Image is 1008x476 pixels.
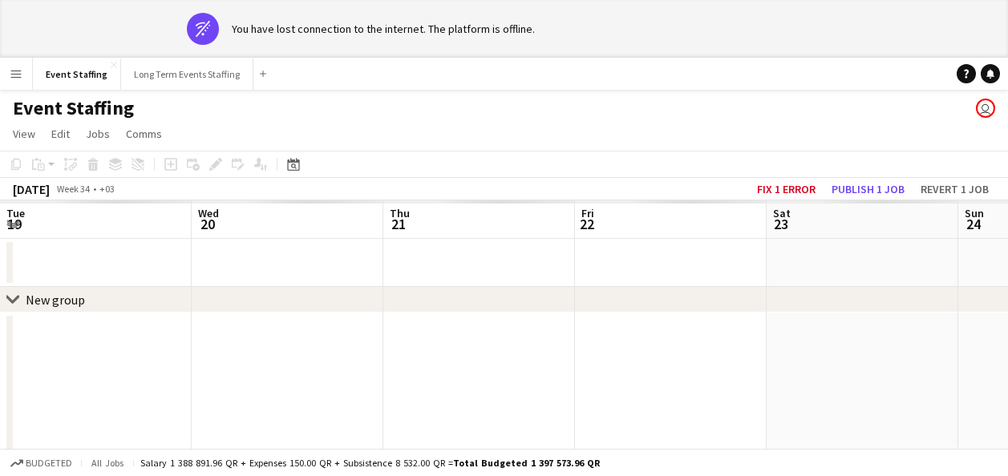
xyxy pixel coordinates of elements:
[126,127,162,141] span: Comms
[914,179,995,200] button: Revert 1 job
[196,215,219,233] span: 20
[579,215,594,233] span: 22
[33,58,121,90] button: Event Staffing
[232,22,535,36] div: You have lost connection to the internet. The platform is offline.
[121,58,253,90] button: Long Term Events Staffing
[751,179,822,200] button: Fix 1 error
[13,96,134,120] h1: Event Staffing
[198,206,219,220] span: Wed
[6,206,25,220] span: Tue
[79,123,116,144] a: Jobs
[453,457,600,469] span: Total Budgeted 1 397 573.96 QR
[965,206,984,220] span: Sun
[390,206,410,220] span: Thu
[26,292,85,308] div: New group
[26,458,72,469] span: Budgeted
[99,183,115,195] div: +03
[53,183,93,195] span: Week 34
[581,206,594,220] span: Fri
[773,206,791,220] span: Sat
[86,127,110,141] span: Jobs
[6,123,42,144] a: View
[51,127,70,141] span: Edit
[45,123,76,144] a: Edit
[976,99,995,118] app-user-avatar: Events Staffing Team
[771,215,791,233] span: 23
[962,215,984,233] span: 24
[140,457,600,469] div: Salary 1 388 891.96 QR + Expenses 150.00 QR + Subsistence 8 532.00 QR =
[4,215,25,233] span: 19
[13,181,50,197] div: [DATE]
[88,457,127,469] span: All jobs
[387,215,410,233] span: 21
[119,123,168,144] a: Comms
[13,127,35,141] span: View
[8,454,75,472] button: Budgeted
[825,179,911,200] button: Publish 1 job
